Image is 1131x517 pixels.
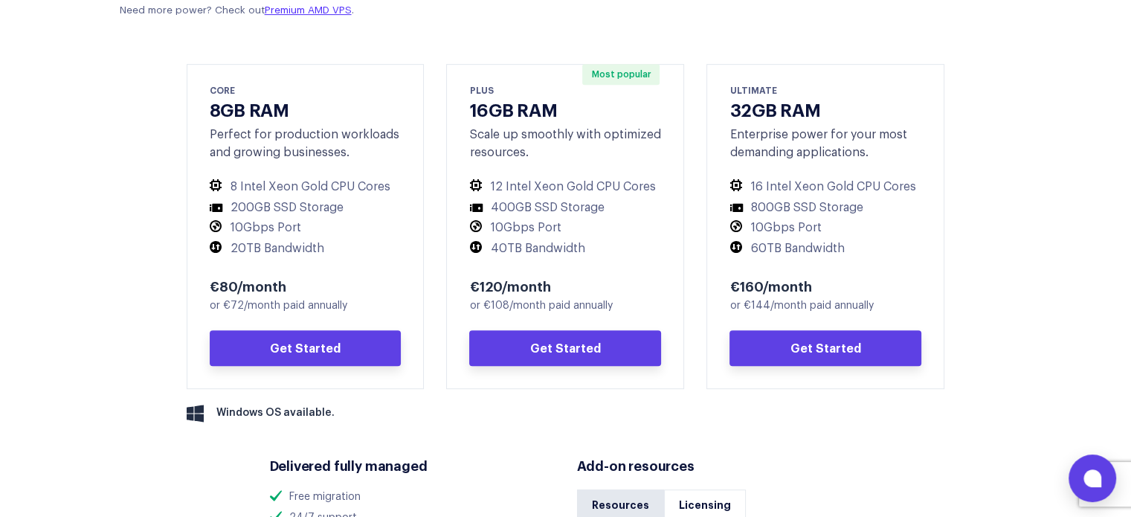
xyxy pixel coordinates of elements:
a: Get Started [729,330,921,366]
h3: 8GB RAM [210,98,402,120]
div: Scale up smoothly with optimized resources. [469,126,661,161]
li: 10Gbps Port [210,220,402,236]
h3: 32GB RAM [729,98,921,120]
a: Get Started [469,330,661,366]
div: €80/month [210,277,402,295]
li: 800GB SSD Storage [729,200,921,216]
div: PLUS [469,83,661,97]
li: Free migration [270,489,555,505]
li: 10Gbps Port [469,220,661,236]
div: or €144/month paid annually [729,298,921,314]
h3: 16GB RAM [469,98,661,120]
div: or €108/month paid annually [469,298,661,314]
li: 40TB Bandwidth [469,241,661,257]
span: Windows OS available. [216,405,335,421]
p: Need more power? Check out . [120,4,479,18]
div: €160/month [729,277,921,295]
a: Get Started [210,330,402,366]
div: Enterprise power for your most demanding applications. [729,126,921,161]
h3: Delivered fully managed [270,456,555,475]
div: CORE [210,83,402,97]
li: 20TB Bandwidth [210,241,402,257]
li: 8 Intel Xeon Gold CPU Cores [210,179,402,195]
span: Most popular [582,64,660,85]
li: 16 Intel Xeon Gold CPU Cores [729,179,921,195]
h3: Add-on resources [577,456,862,475]
li: 200GB SSD Storage [210,200,402,216]
a: Premium AMD VPS [265,5,352,15]
div: €120/month [469,277,661,295]
button: Open chat window [1069,455,1116,502]
div: ULTIMATE [729,83,921,97]
li: 400GB SSD Storage [469,200,661,216]
li: 60TB Bandwidth [729,241,921,257]
li: 10Gbps Port [729,220,921,236]
div: Perfect for production workloads and growing businesses. [210,126,402,161]
div: or €72/month paid annually [210,298,402,314]
li: 12 Intel Xeon Gold CPU Cores [469,179,661,195]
